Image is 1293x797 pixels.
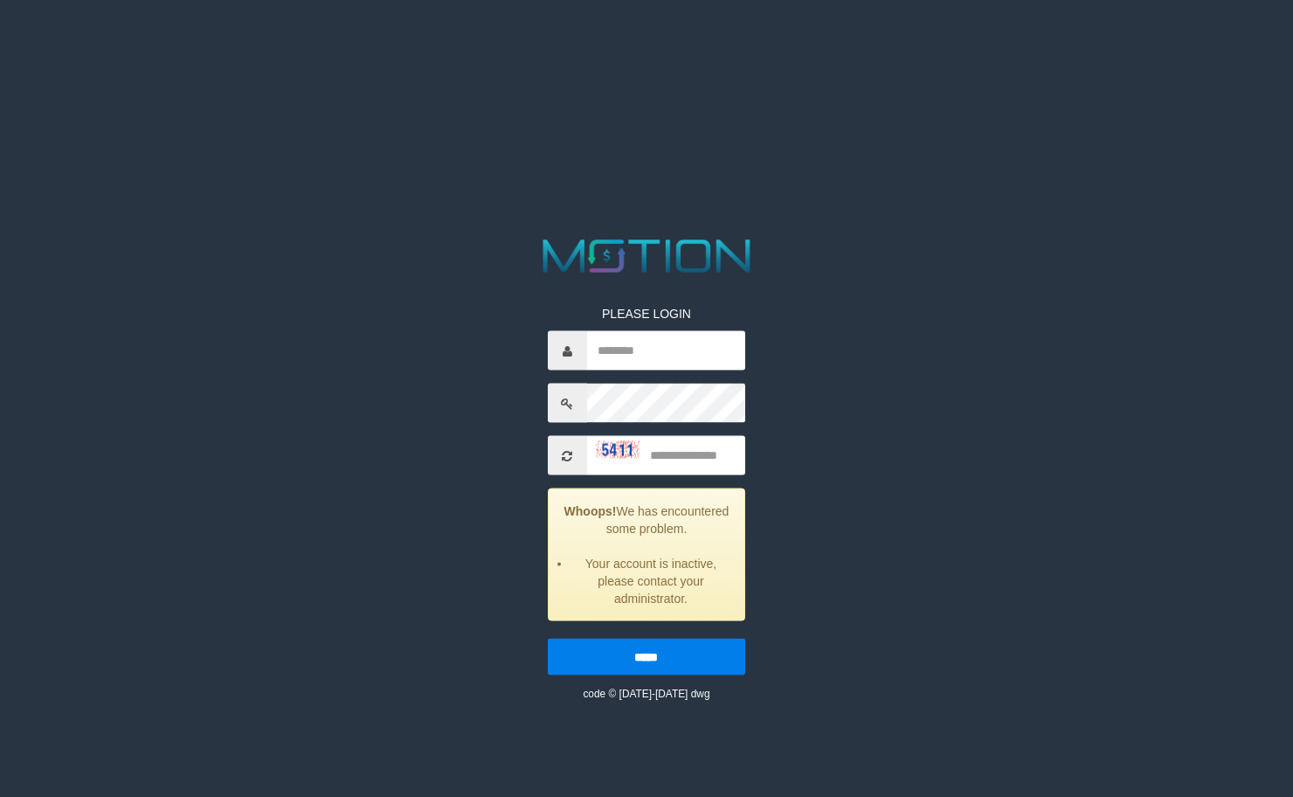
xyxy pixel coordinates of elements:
[570,555,732,607] li: Your account is inactive, please contact your administrator.
[548,489,746,621] div: We has encountered some problem.
[596,441,640,459] img: captcha
[548,305,746,322] p: PLEASE LOGIN
[583,688,709,700] small: code © [DATE]-[DATE] dwg
[564,504,617,518] strong: Whoops!
[534,234,760,279] img: MOTION_logo.png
